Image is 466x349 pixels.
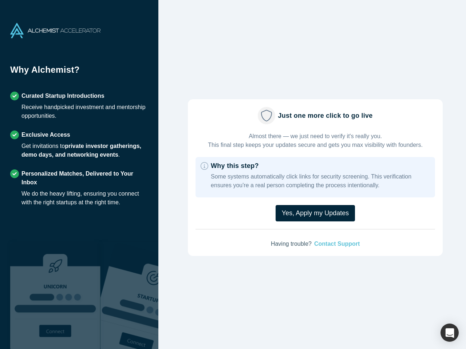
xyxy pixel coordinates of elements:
[21,93,104,99] strong: Curated Startup Introductions
[211,162,430,170] h2: Why this step?
[10,242,100,349] img: Robust Technologies
[196,132,435,149] p: Almost there — we just need to verify it's really you. This final step keeps your updates secure ...
[211,172,430,190] p: Some systems automatically click links for security screening. This verification ensures you're a...
[21,132,70,138] strong: Exclusive Access
[21,143,141,158] b: private investor gatherings, demo days, and networking events
[21,142,148,159] div: Get invitations to .
[21,103,148,120] div: Receive handpicked investment and mentorship opportunities.
[278,112,372,120] h2: Just one more click to go live
[21,189,148,207] div: We do the heavy lifting, ensuring you connect with the right startups at the right time.
[10,63,148,81] h1: Why Alchemist?
[314,240,360,248] a: Contact Support
[100,242,191,349] img: Prism AI
[196,240,435,248] p: Having trouble?
[10,23,100,38] img: Alchemist Accelerator Logo
[276,205,355,221] button: Yes, Apply my Updates
[21,171,133,185] strong: Personalized Matches, Delivered to Your Inbox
